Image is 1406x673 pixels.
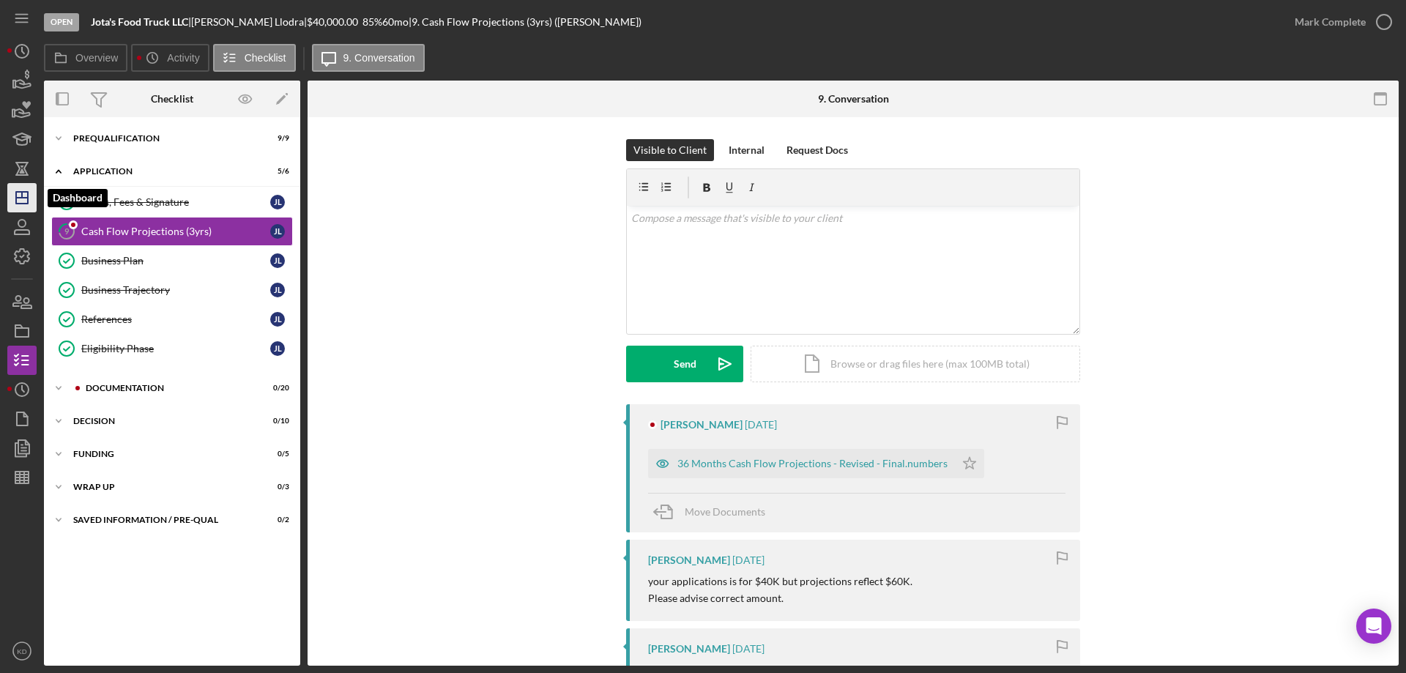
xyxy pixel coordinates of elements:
[307,16,362,28] div: $40,000.00
[648,590,912,606] p: Please advise correct amount.
[270,312,285,327] div: J L
[73,134,253,143] div: Prequalification
[51,275,293,305] a: Business TrajectoryJL
[73,450,253,458] div: Funding
[818,93,889,105] div: 9. Conversation
[270,341,285,356] div: J L
[1356,609,1391,644] div: Open Intercom Messenger
[721,139,772,161] button: Internal
[270,283,285,297] div: J L
[44,13,79,31] div: Open
[661,419,743,431] div: [PERSON_NAME]
[270,195,285,209] div: J L
[626,139,714,161] button: Visible to Client
[167,52,199,64] label: Activity
[151,93,193,105] div: Checklist
[81,313,270,325] div: References
[648,554,730,566] div: [PERSON_NAME]
[263,483,289,491] div: 0 / 3
[64,226,70,236] tspan: 9
[633,139,707,161] div: Visible to Client
[677,458,948,469] div: 36 Months Cash Flow Projections - Revised - Final.numbers
[7,636,37,666] button: KD
[91,16,191,28] div: |
[73,483,253,491] div: Wrap up
[17,647,26,655] text: KD
[263,450,289,458] div: 0 / 5
[81,284,270,296] div: Business Trajectory
[648,573,912,590] p: your applications is for $40K but projections reflect $60K.
[75,52,118,64] label: Overview
[263,384,289,393] div: 0 / 20
[73,167,253,176] div: Application
[51,246,293,275] a: Business PlanJL
[648,494,780,530] button: Move Documents
[245,52,286,64] label: Checklist
[674,346,696,382] div: Send
[263,516,289,524] div: 0 / 2
[745,419,777,431] time: 2025-08-22 05:06
[51,187,293,217] a: Terms, Fees & SignatureJL
[81,196,270,208] div: Terms, Fees & Signature
[263,167,289,176] div: 5 / 6
[626,346,743,382] button: Send
[1295,7,1366,37] div: Mark Complete
[213,44,296,72] button: Checklist
[51,334,293,363] a: Eligibility PhaseJL
[270,253,285,268] div: J L
[263,417,289,425] div: 0 / 10
[362,16,382,28] div: 85 %
[729,139,765,161] div: Internal
[786,139,848,161] div: Request Docs
[191,16,307,28] div: [PERSON_NAME] Llodra |
[86,384,253,393] div: Documentation
[131,44,209,72] button: Activity
[648,643,730,655] div: [PERSON_NAME]
[51,217,293,246] a: 9Cash Flow Projections (3yrs)JL
[73,417,253,425] div: Decision
[779,139,855,161] button: Request Docs
[91,15,188,28] b: Jota's Food Truck LLC
[263,134,289,143] div: 9 / 9
[732,643,765,655] time: 2025-08-21 14:14
[732,554,765,566] time: 2025-08-21 19:09
[51,305,293,334] a: ReferencesJL
[270,224,285,239] div: J L
[312,44,425,72] button: 9. Conversation
[44,44,127,72] button: Overview
[73,516,253,524] div: Saved Information / Pre-Qual
[81,255,270,267] div: Business Plan
[409,16,641,28] div: | 9. Cash Flow Projections (3yrs) ([PERSON_NAME])
[81,343,270,354] div: Eligibility Phase
[382,16,409,28] div: 60 mo
[648,449,984,478] button: 36 Months Cash Flow Projections - Revised - Final.numbers
[685,505,765,518] span: Move Documents
[343,52,415,64] label: 9. Conversation
[1280,7,1399,37] button: Mark Complete
[81,226,270,237] div: Cash Flow Projections (3yrs)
